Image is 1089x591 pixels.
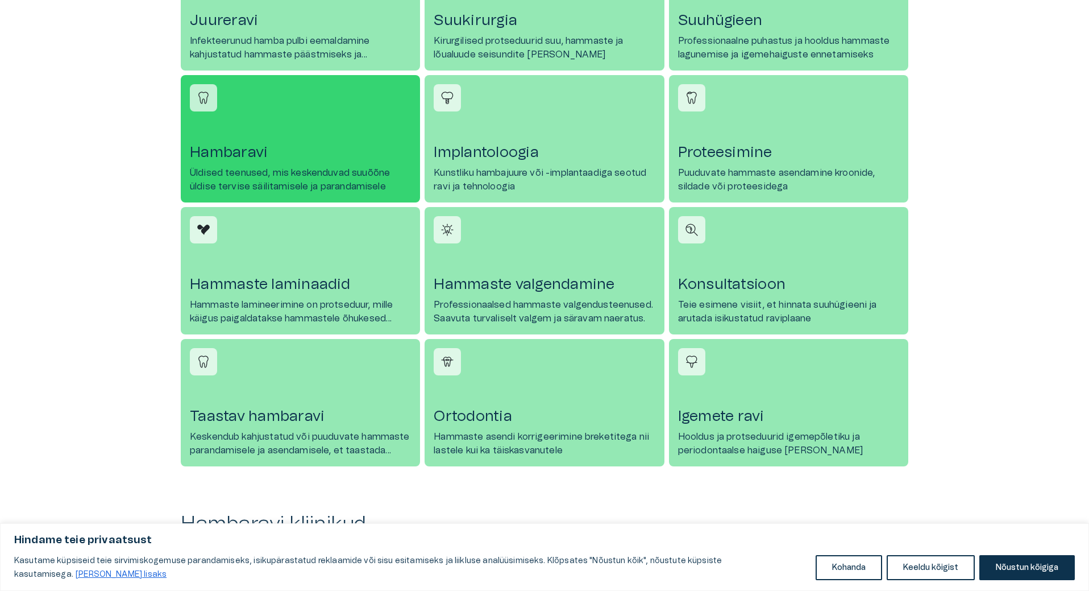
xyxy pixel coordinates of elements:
h4: Proteesimine [678,143,899,162]
h4: Ortodontia [434,407,655,425]
h2: Hambaravi kliinikud [181,512,908,536]
h4: Hammaste valgendamine [434,275,655,294]
h4: Hammaste laminaadid [190,275,411,294]
h4: Taastav hambaravi [190,407,411,425]
h4: Suuhügieen [678,11,899,30]
p: Puuduvate hammaste asendamine kroonide, sildade või proteesidega [678,166,899,193]
p: Hindame teie privaatsust [14,534,1075,547]
p: Keskendub kahjustatud või puuduvate hammaste parandamisele ja asendamisele, et taastada funktsion... [190,430,411,457]
img: Hammaste laminaadid icon [195,221,212,238]
p: Kirurgilised protseduurid suu, hammaste ja lõualuude seisundite [PERSON_NAME] [434,34,655,61]
p: Hooldus ja protseduurid igemepõletiku ja periodontaalse haiguse [PERSON_NAME] [678,430,899,457]
img: Konsultatsioon icon [683,221,700,238]
h4: Suukirurgia [434,11,655,30]
img: Igemete ravi icon [683,353,700,370]
button: Kohanda [816,555,882,580]
p: Kasutame küpsiseid teie sirvimiskogemuse parandamiseks, isikupärastatud reklaamide või sisu esita... [14,554,807,581]
a: Loe lisaks [75,570,167,579]
button: Nõustun kõigiga [979,555,1075,580]
h4: Hambaravi [190,143,411,162]
button: Keeldu kõigist [887,555,975,580]
img: Ortodontia icon [439,353,456,370]
p: Üldised teenused, mis keskenduvad suuõõne üldise tervise säilitamisele ja parandamisele [190,166,411,193]
img: Taastav hambaravi icon [195,353,212,370]
p: Hammaste lamineerimine on protseduur, mille käigus paigaldatakse hammastele õhukesed keraamilised... [190,298,411,325]
p: Infekteerunud hamba pulbi eemaldamine kahjustatud hammaste päästmiseks ja taastamiseks [190,34,411,61]
span: Help [58,9,75,18]
h4: Juureravi [190,11,411,30]
img: Hambaravi icon [195,89,212,106]
h4: Implantoloogia [434,143,655,162]
img: Hammaste valgendamine icon [439,221,456,238]
p: Hammaste asendi korrigeerimine breketitega nii lastele kui ka täiskasvanutele [434,430,655,457]
img: Proteesimine icon [683,89,700,106]
h4: Konsultatsioon [678,275,899,294]
p: Professionaalne puhastus ja hooldus hammaste lagunemise ja igemehaiguste ennetamiseks [678,34,899,61]
h4: Igemete ravi [678,407,899,425]
p: Teie esimene visiit, et hinnata suuhügieeni ja arutada isikustatud raviplaane [678,298,899,325]
p: Professionaalsed hammaste valgendusteenused. Saavuta turvaliselt valgem ja säravam naeratus. [434,298,655,325]
p: Kunstliku hambajuure või -implantaadiga seotud ravi ja tehnoloogia [434,166,655,193]
img: Implantoloogia icon [439,89,456,106]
